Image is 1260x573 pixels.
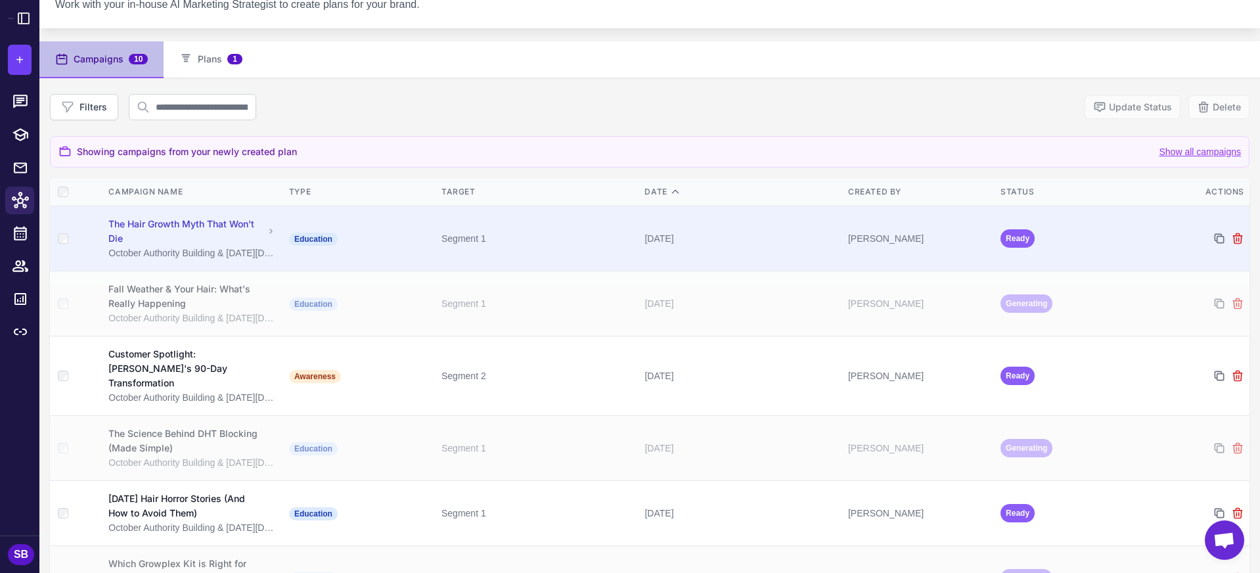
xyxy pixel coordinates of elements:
div: [DATE] [644,231,837,246]
div: [PERSON_NAME] [848,296,990,311]
div: Segment 1 [441,441,634,455]
span: Ready [1001,504,1035,522]
div: [PERSON_NAME] [848,506,990,520]
div: [DATE] [644,296,837,311]
button: Plans1 [164,41,258,78]
div: Created By [848,186,990,198]
div: Customer Spotlight: [PERSON_NAME]'s 90-Day Transformation [108,347,267,390]
div: Date [644,186,837,198]
span: Education [289,233,338,246]
div: Target [441,186,634,198]
div: October Authority Building & [DATE][DATE] Prep [108,455,276,470]
div: The Science Behind DHT Blocking (Made Simple) [108,426,265,455]
span: Education [289,298,338,311]
button: Show all campaigns [1159,145,1241,159]
div: October Authority Building & [DATE][DATE] Prep [108,390,276,405]
button: Campaigns10 [39,41,164,78]
div: Status [1001,186,1142,198]
div: Segment 1 [441,231,634,246]
div: Fall Weather & Your Hair: What's Really Happening [108,282,265,311]
div: SB [8,544,34,565]
span: Showing campaigns from your newly created plan [77,145,297,159]
div: [DATE] [644,369,837,383]
div: October Authority Building & [DATE][DATE] Prep [108,311,276,325]
span: Ready [1001,229,1035,248]
div: Open chat [1205,520,1244,560]
div: [PERSON_NAME] [848,231,990,246]
button: Delete [1188,95,1249,119]
div: Type [289,186,431,198]
div: October Authority Building & [DATE][DATE] Prep [108,246,276,260]
span: Generating [1001,439,1052,457]
span: 1 [227,54,242,64]
span: + [16,50,23,70]
div: [PERSON_NAME] [848,441,990,455]
div: Segment 1 [441,506,634,520]
span: 10 [129,54,148,64]
div: [DATE] [644,506,837,520]
span: Generating [1001,294,1052,313]
div: Campaign Name [108,186,276,198]
div: October Authority Building & [DATE][DATE] Prep [108,520,276,535]
span: Education [289,507,338,520]
span: Ready [1001,367,1035,385]
div: Segment 2 [441,369,634,383]
div: [PERSON_NAME] [848,369,990,383]
span: Awareness [289,370,341,383]
th: Actions [1148,178,1249,206]
span: Education [289,442,338,455]
button: Filters [50,94,118,120]
div: [DATE] Hair Horror Stories (And How to Avoid Them) [108,492,265,520]
div: [DATE] [644,441,837,455]
button: + [8,45,32,75]
div: The Hair Growth Myth That Won't Die [108,217,263,246]
div: Segment 1 [441,296,634,311]
button: Update Status [1085,95,1181,119]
